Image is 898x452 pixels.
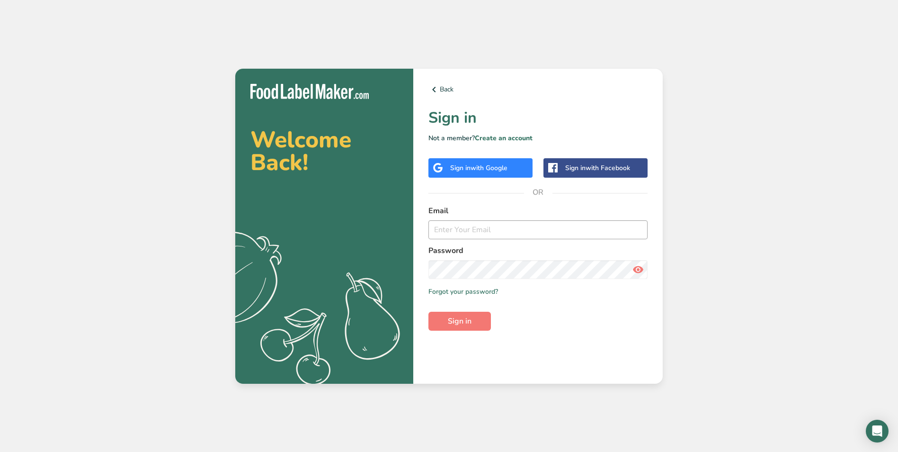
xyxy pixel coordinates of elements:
[565,163,630,173] div: Sign in
[866,420,889,443] div: Open Intercom Messenger
[428,287,498,297] a: Forgot your password?
[450,163,507,173] div: Sign in
[586,163,630,172] span: with Facebook
[428,245,648,256] label: Password
[428,84,648,95] a: Back
[475,134,533,143] a: Create an account
[428,312,491,331] button: Sign in
[250,84,369,99] img: Food Label Maker
[471,163,507,172] span: with Google
[428,220,648,239] input: Enter Your Email
[250,128,398,174] h2: Welcome Back!
[428,133,648,143] p: Not a member?
[428,107,648,129] h1: Sign in
[448,316,471,327] span: Sign in
[524,178,552,207] span: OR
[428,205,648,217] label: Email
